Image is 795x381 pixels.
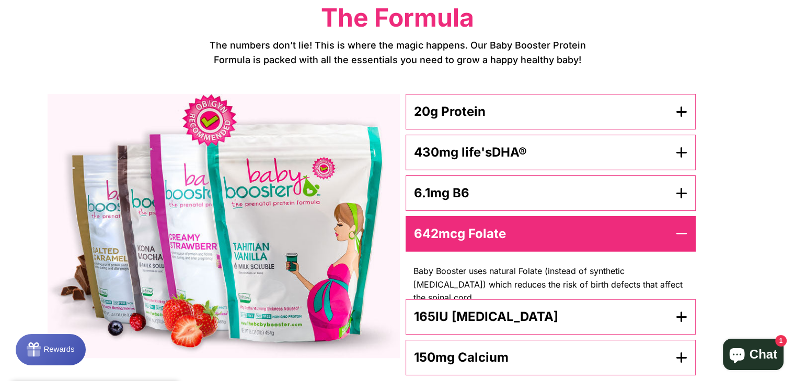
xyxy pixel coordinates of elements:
[406,340,696,375] button: 150mg Calcium
[406,94,696,129] button: 20g Protein
[414,350,509,365] span: 150mg Calcium
[28,10,59,19] span: Rewards
[406,175,696,211] button: 6.1mg B6
[720,339,787,373] inbox-online-store-chat: Shopify online store chat
[413,265,688,305] span: Baby Booster uses natural Folate (instead of synthetic [MEDICAL_DATA]) which reduces the risk of ...
[48,94,400,358] img: what-is-in-baby-booster-protein-the-secret-is-in-the-formula-1636474461110_1200x.jpg
[16,334,86,365] button: Rewards
[414,145,527,160] span: 430mg life'sDHA®
[406,216,696,252] button: 642mcg Folate
[406,135,696,170] button: 430mg life'sDHA®
[414,104,486,119] span: 20g Protein
[414,185,469,200] span: 6.1mg B6
[406,299,696,335] button: 165IU [MEDICAL_DATA]
[210,38,586,68] span: The numbers don’t lie! This is where the magic happens. Our Baby Booster Protein Formula is packe...
[414,226,506,241] span: 642mcg Folate
[414,309,558,324] span: 165IU [MEDICAL_DATA]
